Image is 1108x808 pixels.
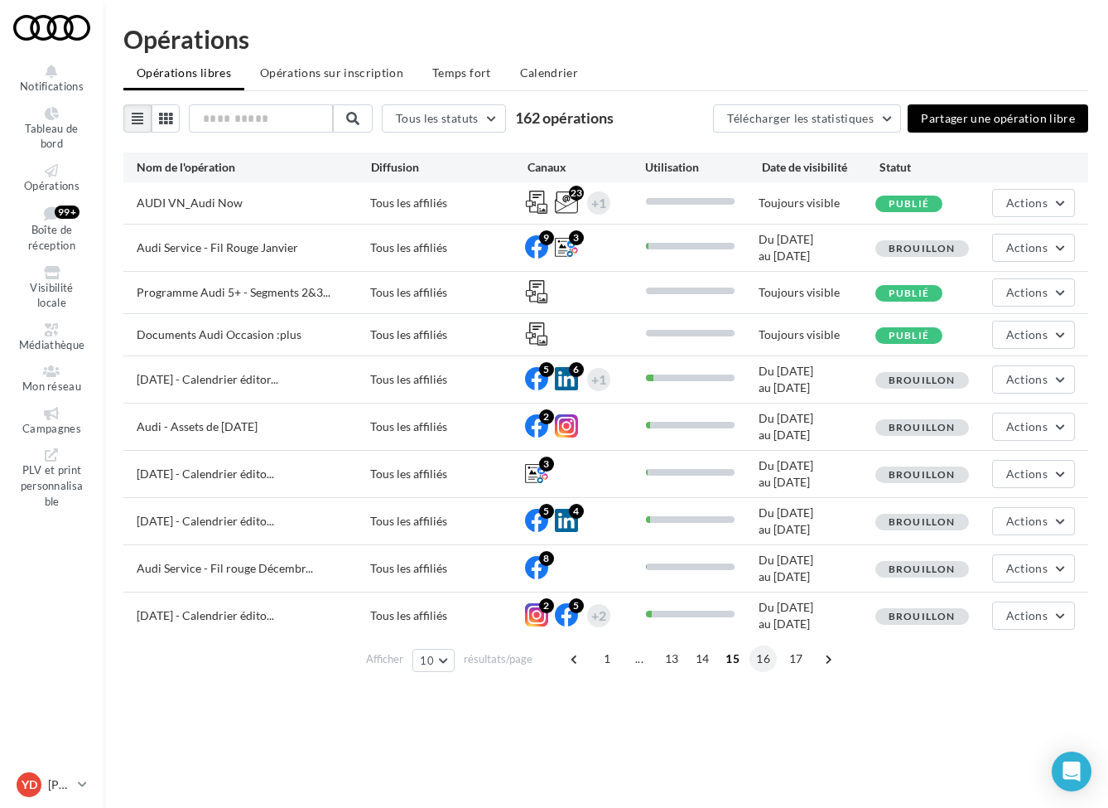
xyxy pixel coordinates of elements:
div: Tous les affiliés [370,239,526,256]
span: Actions [1006,561,1048,575]
span: Audi Service - Fil rouge Décembr... [137,561,313,575]
button: Notifications [13,61,90,97]
div: Tous les affiliés [370,195,526,211]
span: Tous les statuts [396,111,479,125]
span: 17 [783,646,810,672]
a: Campagnes [13,404,90,439]
span: Brouillon [889,468,956,481]
button: Actions [992,321,1075,349]
div: Statut [879,159,997,176]
span: 13 [658,646,686,672]
span: YD [22,777,37,793]
div: Diffusion [371,159,528,176]
span: Brouillon [889,563,956,575]
span: Brouillon [889,242,956,254]
span: [DATE] - Calendrier édito... [137,467,274,481]
div: Du [DATE] au [DATE] [759,363,875,396]
div: 6 [569,362,584,377]
div: Toujours visible [759,284,875,301]
span: Audi - Assets de [DATE] [137,419,258,433]
span: Actions [1006,419,1048,433]
div: Tous les affiliés [370,560,526,577]
span: [DATE] - Calendrier édito... [137,608,274,622]
span: Visibilité locale [30,281,73,310]
a: YD [PERSON_NAME] [13,769,90,801]
a: Tableau de bord [13,104,90,154]
span: Actions [1006,285,1048,299]
button: Actions [992,189,1075,217]
div: 3 [539,457,554,472]
span: 1 [594,646,620,672]
div: Toujours visible [759,327,875,343]
span: Publié [889,197,929,210]
div: Du [DATE] au [DATE] [759,457,875,491]
span: PLV et print personnalisable [21,464,84,508]
span: AUDI VN_Audi Now [137,196,243,210]
a: Médiathèque [13,320,90,356]
div: 5 [539,504,554,519]
div: Open Intercom Messenger [1052,752,1091,791]
span: Calendrier [520,65,579,80]
button: Télécharger les statistiques [713,104,901,133]
div: Toujours visible [759,195,875,211]
span: Brouillon [889,421,956,433]
div: 9 [539,230,554,245]
a: Boîte de réception 99+ [13,202,90,255]
div: Tous les affiliés [370,466,526,482]
span: Actions [1006,196,1048,210]
div: 23 [569,186,584,201]
span: Actions [1006,467,1048,481]
button: Actions [992,507,1075,535]
span: Mon réseau [22,380,81,393]
button: Actions [992,460,1075,488]
span: 10 [420,654,434,667]
span: Tableau de bord [25,122,78,151]
span: Opérations [24,179,79,192]
span: Brouillon [889,374,956,386]
span: Publié [889,329,929,341]
span: 14 [689,646,716,672]
div: Date de visibilité [762,159,879,176]
span: ... [626,646,653,672]
span: Afficher [366,651,403,667]
div: Nom de l'opération [137,159,371,176]
span: Actions [1006,240,1048,254]
button: Partager une opération libre [908,104,1088,133]
button: Actions [992,234,1075,262]
span: Actions [1006,372,1048,386]
span: résultats/page [464,651,532,667]
span: Brouillon [889,515,956,528]
div: +2 [591,604,606,627]
span: Actions [1006,514,1048,528]
button: Actions [992,554,1075,583]
span: Médiathèque [19,338,85,351]
div: 99+ [55,206,79,219]
span: Télécharger les statistiques [727,111,874,125]
span: Audi Service - Fil Rouge Janvier [137,240,298,254]
span: Boîte de réception [28,224,75,253]
div: 2 [539,598,554,613]
div: Tous les affiliés [370,327,526,343]
span: 162 opérations [515,109,614,127]
div: Du [DATE] au [DATE] [759,552,875,585]
span: Publié [889,287,929,299]
p: [PERSON_NAME] [48,777,71,793]
span: Campagnes [22,422,81,435]
div: Canaux [528,159,645,176]
div: Tous les affiliés [370,607,526,624]
div: +1 [591,191,606,215]
a: PLV et print personnalisable [13,445,90,511]
span: Actions [1006,608,1048,622]
span: 16 [749,646,777,672]
span: Actions [1006,327,1048,341]
button: Actions [992,278,1075,307]
div: Utilisation [645,159,763,176]
a: Opérations [13,161,90,196]
div: Du [DATE] au [DATE] [759,599,875,632]
div: Du [DATE] au [DATE] [759,505,875,538]
span: Documents Audi Occasion :plus [137,327,301,341]
div: 5 [569,598,584,613]
div: 3 [569,230,584,245]
a: Mon réseau [13,361,90,397]
button: Actions [992,365,1075,394]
